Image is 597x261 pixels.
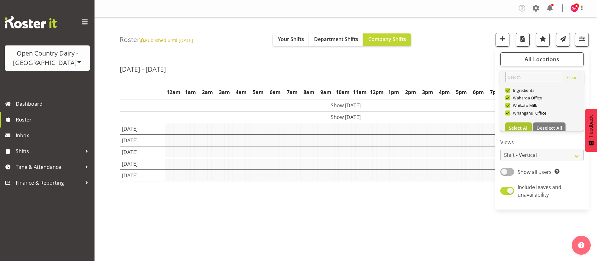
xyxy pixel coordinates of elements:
button: Download a PDF of the roster according to the set date range. [516,33,530,47]
div: Open Country Dairy - [GEOGRAPHIC_DATA] [11,49,83,68]
button: Filter Shifts [575,33,589,47]
th: 2am [199,85,216,99]
td: [DATE] [120,123,165,134]
th: 2pm [402,85,419,99]
th: 11am [351,85,368,99]
span: All Locations [525,55,559,63]
th: 5pm [453,85,470,99]
button: All Locations [500,52,584,66]
h4: Roster [120,36,193,43]
span: Finance & Reporting [16,178,82,187]
th: 6am [267,85,284,99]
span: Your Shifts [278,36,304,43]
span: Shifts [16,146,82,156]
th: 3pm [419,85,436,99]
td: Show [DATE] [120,111,572,123]
input: Search [505,72,562,82]
button: Your Shifts [273,33,309,46]
th: 5am [250,85,267,99]
span: Whanganui Office [510,110,547,116]
span: Ingredients [510,88,535,93]
span: Published until [DATE] [140,37,193,43]
td: [DATE] [120,169,165,181]
button: Department Shifts [309,33,363,46]
th: 4am [233,85,250,99]
img: stacey-allen7479.jpg [571,4,578,12]
span: Company Shifts [368,36,406,43]
span: Inbox [16,131,91,140]
span: Department Shifts [314,36,358,43]
span: Waharoa Office [510,95,542,100]
th: 1am [182,85,199,99]
th: 3am [216,85,233,99]
td: [DATE] [120,134,165,146]
button: Deselect All [533,122,565,134]
img: help-xxl-2.png [578,242,584,248]
th: 4pm [436,85,453,99]
span: Roster [16,115,91,124]
span: Include leaves and unavailability [518,184,561,198]
button: Add a new shift [496,33,509,47]
th: 7pm [487,85,504,99]
td: Show [DATE] [120,99,572,111]
button: Select All [505,122,532,134]
label: Views [500,139,584,146]
th: 8am [301,85,318,99]
span: Deselect All [537,125,562,131]
td: [DATE] [120,146,165,158]
span: Dashboard [16,99,91,109]
span: Waikato Milk [510,103,537,108]
th: 7am [284,85,301,99]
th: 12pm [368,85,385,99]
th: 12am [165,85,182,99]
span: Feedback [588,115,594,137]
a: Clear [567,74,577,82]
button: Send a list of all shifts for the selected filtered period to all rostered employees. [556,33,570,47]
button: Feedback - Show survey [585,109,597,152]
button: Highlight an important date within the roster. [536,33,550,47]
span: Select All [509,125,529,131]
th: 9am [318,85,335,99]
td: [DATE] [120,158,165,169]
img: Rosterit website logo [5,16,57,28]
th: 1pm [385,85,402,99]
span: Time & Attendance [16,162,82,172]
button: Company Shifts [363,33,411,46]
h2: [DATE] - [DATE] [120,65,166,73]
span: Show all users [518,169,552,175]
th: 6pm [470,85,487,99]
th: 10am [334,85,351,99]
